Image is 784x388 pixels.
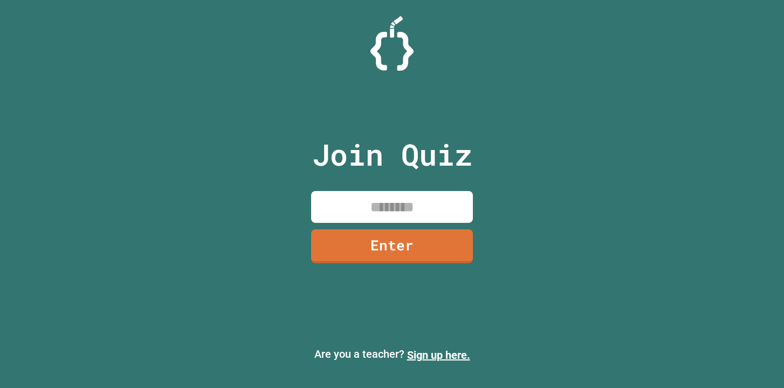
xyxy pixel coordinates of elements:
[311,229,473,263] a: Enter
[9,346,775,363] p: Are you a teacher?
[312,132,472,177] p: Join Quiz
[370,16,414,71] img: Logo.svg
[694,298,773,344] iframe: chat widget
[739,345,773,377] iframe: chat widget
[407,349,470,362] a: Sign up here.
